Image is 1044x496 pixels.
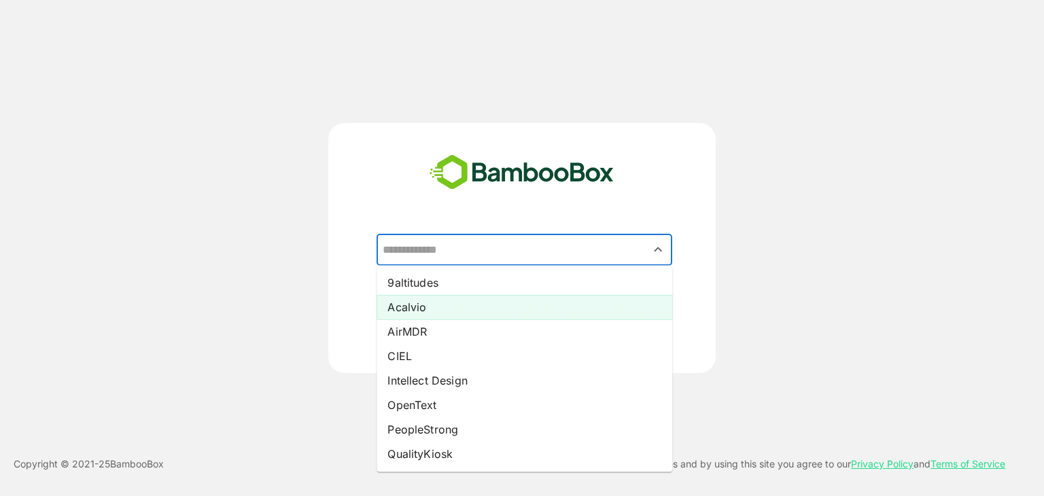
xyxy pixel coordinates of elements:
[377,270,672,295] li: 9altitudes
[377,344,672,368] li: CIEL
[851,458,913,470] a: Privacy Policy
[377,368,672,393] li: Intellect Design
[377,393,672,417] li: OpenText
[422,150,621,195] img: bamboobox
[649,241,667,259] button: Close
[377,295,672,319] li: Acalvio
[14,456,164,472] p: Copyright © 2021- 25 BambooBox
[377,442,672,466] li: QualityKiosk
[377,417,672,442] li: PeopleStrong
[930,458,1005,470] a: Terms of Service
[377,319,672,344] li: AirMDR
[581,456,1005,472] p: This site uses cookies and by using this site you agree to our and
